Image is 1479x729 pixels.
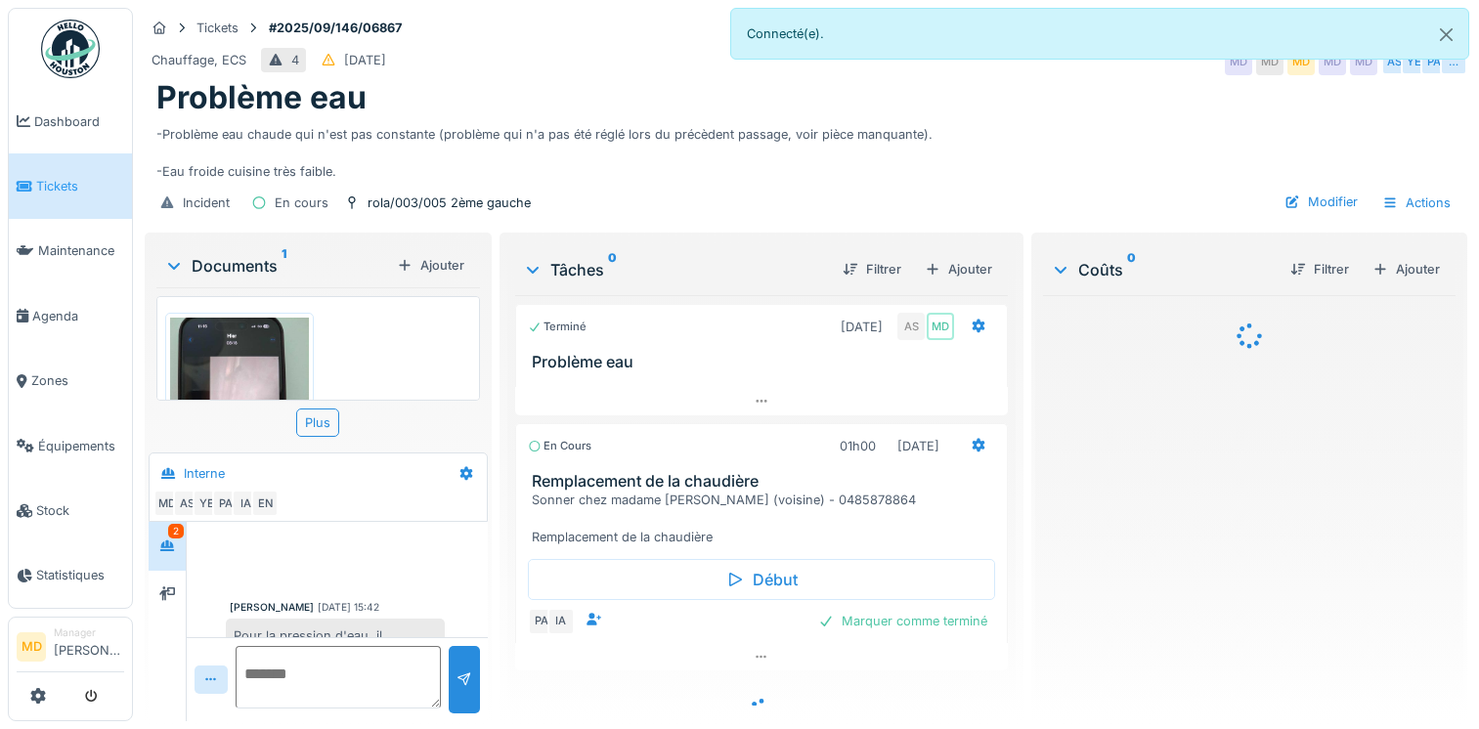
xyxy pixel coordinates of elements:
div: Tickets [196,19,239,37]
div: En cours [275,193,328,212]
div: 01h00 [840,437,876,455]
sup: 0 [608,258,617,281]
a: Équipements [9,413,132,478]
div: MD [1256,48,1283,75]
sup: 0 [1127,258,1136,281]
a: Tickets [9,153,132,218]
div: -Problème eau chaude qui n'est pas constante (problème qui n'a pas été réglé lors du précèdent pa... [156,117,1456,182]
div: YE [193,490,220,517]
a: Zones [9,349,132,413]
div: IA [547,608,575,635]
div: MD [1350,48,1377,75]
li: [PERSON_NAME] [54,625,124,667]
sup: 1 [282,254,286,278]
div: MD [1319,48,1346,75]
div: Plus [296,408,339,437]
div: Filtrer [1283,256,1357,282]
div: PA [528,608,555,635]
span: Dashboard [34,112,124,131]
div: … [1440,48,1467,75]
div: Ajouter [917,256,1000,282]
div: [PERSON_NAME] [230,600,314,615]
div: AS [1381,48,1409,75]
div: Marquer comme terminé [810,608,995,634]
div: 2 [168,524,184,538]
a: MD Manager[PERSON_NAME] [17,625,124,672]
div: Incident [183,193,230,212]
div: Ajouter [1365,256,1448,282]
a: Maintenance [9,219,132,283]
div: Modifier [1277,189,1366,215]
div: [DATE] [344,51,386,69]
div: EN [251,490,279,517]
div: En cours [528,438,591,454]
div: Documents [164,254,389,278]
div: IA [232,490,259,517]
span: Statistiques [36,566,124,584]
a: Stock [9,478,132,542]
div: Tâches [523,258,827,281]
div: MD [1225,48,1252,75]
div: PA [212,490,239,517]
div: Interne [184,464,225,483]
div: Début [528,559,995,600]
div: Terminé [528,319,587,335]
a: Statistiques [9,543,132,608]
a: Agenda [9,283,132,348]
div: Ajouter [389,252,472,279]
div: rola/003/005 2ème gauche [368,193,531,212]
h3: Problème eau [532,353,999,371]
div: YE [1401,48,1428,75]
div: Sonner chez madame [PERSON_NAME] (voisine) - 0485878864 Remplacement de la chaudière [532,491,999,547]
span: Stock [36,501,124,520]
div: Filtrer [835,256,909,282]
img: 8sje2vmpa45nxtxy3zacbdyla7us [170,318,309,503]
span: Agenda [32,307,124,325]
h1: Problème eau [156,79,367,116]
button: Close [1424,9,1468,61]
span: Équipements [38,437,124,455]
div: PA [1420,48,1448,75]
div: [DATE] [841,318,883,336]
li: MD [17,632,46,662]
div: 4 [291,51,299,69]
div: MD [153,490,181,517]
div: MD [1287,48,1315,75]
span: Tickets [36,177,124,195]
div: Chauffage, ECS [152,51,246,69]
div: Coûts [1051,258,1275,281]
a: Dashboard [9,89,132,153]
h3: Remplacement de la chaudière [532,472,999,491]
div: [DATE] 15:42 [318,600,379,615]
span: Maintenance [38,241,124,260]
div: AS [897,313,925,340]
div: Manager [54,625,124,640]
span: Zones [31,371,124,390]
div: Connecté(e). [730,8,1470,60]
strong: #2025/09/146/06867 [261,19,410,37]
div: MD [927,313,954,340]
div: AS [173,490,200,517]
div: [DATE] [897,437,939,455]
div: Pour la pression d'eau, il s'agissait juste des robinets shell qui était bloqué. [226,619,445,691]
div: Actions [1373,189,1459,217]
img: Badge_color-CXgf-gQk.svg [41,20,100,78]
